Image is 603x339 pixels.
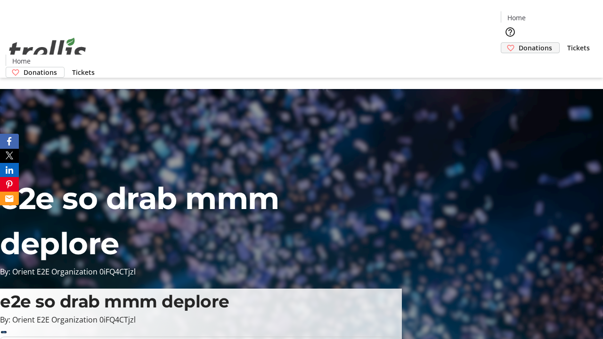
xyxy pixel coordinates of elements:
a: Home [6,56,36,66]
a: Donations [6,67,65,78]
span: Home [12,56,31,66]
button: Help [501,23,520,41]
span: Tickets [72,67,95,77]
a: Home [501,13,531,23]
button: Cart [501,53,520,72]
span: Donations [24,67,57,77]
img: Orient E2E Organization 0iFQ4CTjzl's Logo [6,27,90,74]
a: Donations [501,42,560,53]
span: Tickets [567,43,590,53]
span: Home [507,13,526,23]
span: Donations [519,43,552,53]
a: Tickets [65,67,102,77]
a: Tickets [560,43,597,53]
